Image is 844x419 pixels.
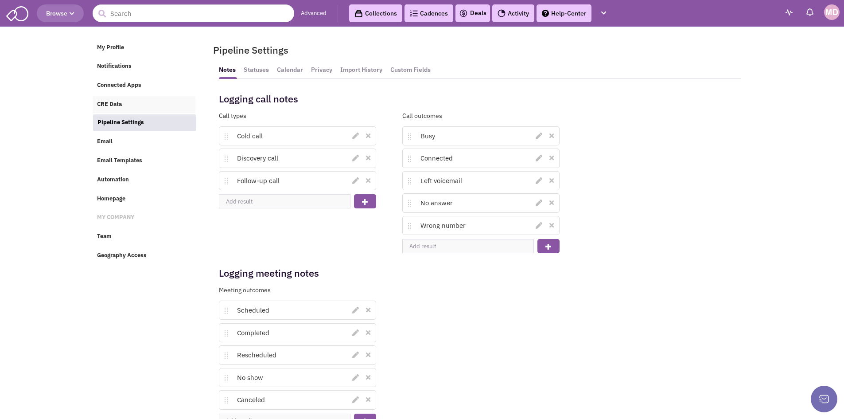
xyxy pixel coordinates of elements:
input: Add result [219,194,350,208]
span: Notifications [97,63,132,70]
span: Busy [420,132,435,140]
img: icon-deals.svg [459,8,468,19]
span: Pipeline Settings [97,118,144,126]
a: Notifications [93,58,196,75]
a: CRE Data [93,96,196,113]
img: Activity.png [498,9,506,17]
a: Email [93,133,196,150]
span: No answer [420,199,453,207]
img: Move.png [225,397,228,403]
img: SmartAdmin [6,4,28,21]
a: Help-Center [537,4,591,22]
span: CRE Data [97,101,122,108]
span: Team [97,233,112,240]
img: McKenzie Deutsch [824,4,840,20]
h4: Logging call notes [219,92,741,105]
a: My Profile [93,39,196,56]
span: Browse [46,9,74,17]
a: Email Templates [93,153,196,169]
button: Browse [37,4,84,22]
span: Wrong number [420,221,466,230]
a: Team [93,228,196,245]
a: Pipeline Settings [93,114,196,131]
h4: Logging meeting notes [219,266,741,279]
img: Cadences_logo.png [410,10,418,16]
h4: Call types [219,112,376,120]
span: Canceled [237,396,265,404]
img: Move.png [225,133,228,140]
input: Search [93,4,294,22]
a: Import History [340,65,384,79]
img: Move.png [225,156,228,162]
a: Privacy [311,65,334,79]
span: Cold call [237,132,263,140]
span: Automation [97,176,129,183]
img: Move.png [225,308,228,314]
a: Homepage [93,191,196,208]
a: Geography Access [93,247,196,264]
img: Move.png [408,178,411,184]
a: Cadences [404,4,453,22]
span: Left voicemail [420,176,462,185]
a: Collections [349,4,402,22]
img: Move.png [408,223,411,229]
a: Activity [492,4,534,22]
img: Move.png [408,200,411,207]
a: Custom Fields [390,65,432,79]
a: Deals [459,8,486,19]
img: Move.png [408,133,411,140]
span: Homepage [97,195,125,202]
img: Move.png [225,330,228,337]
span: Connected Apps [97,82,141,89]
span: MY COMPANY [97,214,134,221]
span: Email Templates [97,157,142,164]
img: Move.png [225,375,228,381]
span: Scheduled [237,306,269,314]
a: Statuses [244,65,270,79]
span: No show [237,373,263,382]
img: help.png [542,10,549,17]
span: Discovery call [237,154,278,162]
span: Follow-up call [237,176,280,185]
h4: Meeting outcomes [219,286,376,294]
span: Geography Access [97,252,147,259]
span: Email [97,137,113,145]
a: Calendar [277,65,304,79]
img: icon-collection-lavender-black.svg [354,9,363,18]
img: Move.png [225,178,228,184]
a: Connected Apps [93,77,196,94]
a: Automation [93,172,196,188]
span: Rescheduled [237,351,276,359]
a: Notes [219,65,237,79]
span: Completed [237,329,269,337]
span: Connected [420,154,453,162]
img: Move.png [408,156,411,162]
h4: Call outcomes [402,112,560,120]
img: Move.png [225,352,228,359]
a: Advanced [301,9,327,18]
h2: Pipeline Settings [213,43,747,56]
span: My Profile [97,43,124,51]
input: Add result [402,239,534,253]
